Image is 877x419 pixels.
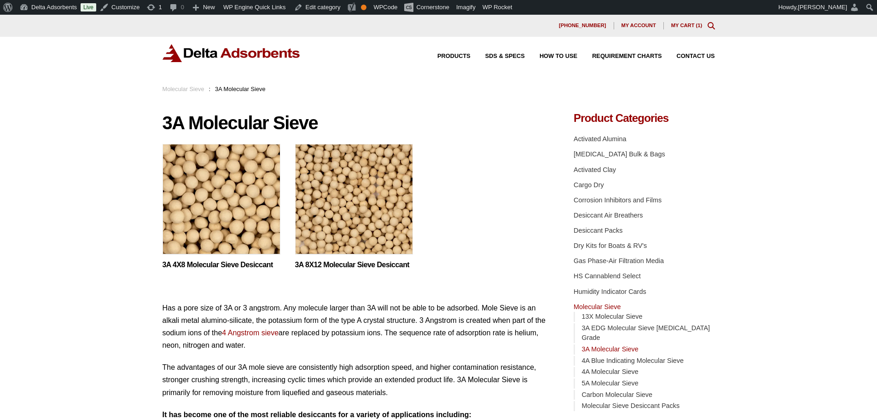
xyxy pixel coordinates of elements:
[163,44,301,62] img: Delta Adsorbents
[295,261,413,269] a: 3A 8X12 Molecular Sieve Desiccant
[798,4,847,11] span: [PERSON_NAME]
[552,22,614,29] a: [PHONE_NUMBER]
[581,368,638,375] a: 4A Molecular Sieve
[581,345,638,353] a: 3A Molecular Sieve
[577,53,662,59] a: Requirement Charts
[574,181,604,189] a: Cargo Dry
[163,261,280,269] a: 3A 4X8 Molecular Sieve Desiccant
[215,86,266,92] span: 3A Molecular Sieve
[525,53,577,59] a: How to Use
[581,402,680,409] a: Molecular Sieve Desiccant Packs
[163,411,471,419] strong: It has become one of the most reliable desiccants for a variety of applications including:
[574,257,664,264] a: Gas Phase-Air Filtration Media
[574,227,622,234] a: Desiccant Packs
[222,329,279,337] a: 4 Angstrom sieve
[677,53,715,59] span: Contact Us
[559,23,606,28] span: [PHONE_NUMBER]
[574,166,616,173] a: Activated Clay
[163,113,546,133] h1: 3A Molecular Sieve
[662,53,715,59] a: Contact Us
[671,23,703,28] a: My Cart (1)
[470,53,525,59] a: SDS & SPECS
[581,313,642,320] a: 13X Molecular Sieve
[708,22,715,29] div: Toggle Modal Content
[574,272,641,280] a: HS Cannablend Select
[163,361,546,399] p: The advantages of our 3A mole sieve are consistently high adsorption speed, and higher contaminat...
[592,53,662,59] span: Requirement Charts
[574,288,646,295] a: Humidity Indicator Cards
[614,22,664,29] a: My account
[581,324,710,342] a: 3A EDG Molecular Sieve [MEDICAL_DATA] Grade
[163,302,546,352] p: Has a pore size of 3A or 3 angstrom. Any molecule larger than 3A will not be able to be adsorbed....
[423,53,470,59] a: Products
[81,3,96,11] a: Live
[540,53,577,59] span: How to Use
[697,23,700,28] span: 1
[574,242,647,249] a: Dry Kits for Boats & RV's
[485,53,525,59] span: SDS & SPECS
[581,379,638,387] a: 5A Molecular Sieve
[574,196,662,204] a: Corrosion Inhibitors and Films
[574,113,714,124] h4: Product Categories
[574,303,621,310] a: Molecular Sieve
[574,212,643,219] a: Desiccant Air Breathers
[361,5,366,10] div: OK
[209,86,211,92] span: :
[437,53,470,59] span: Products
[621,23,656,28] span: My account
[574,150,665,158] a: [MEDICAL_DATA] Bulk & Bags
[163,86,204,92] a: Molecular Sieve
[581,391,652,398] a: Carbon Molecular Sieve
[581,357,684,364] a: 4A Blue Indicating Molecular Sieve
[574,135,626,143] a: Activated Alumina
